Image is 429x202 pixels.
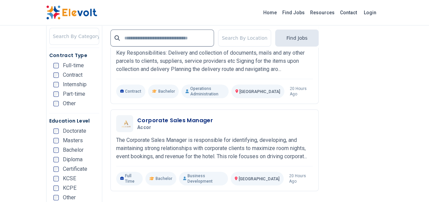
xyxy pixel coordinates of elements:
[49,52,99,59] h5: Contract Type
[280,7,307,18] a: Find Jobs
[63,147,84,153] span: Bachelor
[307,7,337,18] a: Resources
[53,128,59,134] input: Doctorate
[49,117,99,124] h5: Education Level
[179,172,228,185] p: Business Development
[53,166,59,172] input: Certificate
[116,85,146,98] p: Contract
[53,157,59,162] input: Diploma
[63,138,83,143] span: Masters
[116,28,313,98] a: Mogo KenyaOffice MessengerMogo [GEOGRAPHIC_DATA]Key Responsibilities: Delivery and collection of ...
[53,147,59,153] input: Bachelor
[63,166,87,172] span: Certificate
[395,169,429,202] iframe: Chat Widget
[137,125,151,131] span: Accor
[63,91,85,97] span: Part-time
[63,101,76,106] span: Other
[53,63,59,68] input: Full-time
[53,72,59,78] input: Contract
[63,128,86,134] span: Doctorate
[158,89,175,94] span: Bachelor
[275,30,319,47] button: Find Jobs
[63,185,76,191] span: KCPE
[53,91,59,97] input: Part-time
[181,85,228,98] p: Operations Administration
[63,63,84,68] span: Full-time
[360,6,380,19] a: Login
[53,101,59,106] input: Other
[53,176,59,181] input: KCSE
[289,173,313,184] p: 20 hours ago
[53,185,59,191] input: KCPE
[63,157,83,162] span: Diploma
[53,82,59,87] input: Internship
[116,115,313,185] a: AccorCorporate Sales ManagerAccorThe Corporate Sales Manager is responsible for identifying, deve...
[63,195,76,200] span: Other
[290,86,313,97] p: 20 hours ago
[63,176,76,181] span: KCSE
[63,72,83,78] span: Contract
[53,195,59,200] input: Other
[239,89,280,94] span: [GEOGRAPHIC_DATA]
[261,7,280,18] a: Home
[156,176,172,181] span: Bachelor
[116,49,313,73] p: Key Responsibilities: Delivery and collection of documents, mails and any other parcels to client...
[137,116,213,125] h3: Corporate Sales Manager
[118,119,131,128] img: Accor
[53,138,59,143] input: Masters
[337,7,360,18] a: Contact
[63,82,87,87] span: Internship
[116,172,143,185] p: Full Time
[239,177,280,181] span: [GEOGRAPHIC_DATA]
[116,136,313,161] p: The Corporate Sales Manager is responsible for identifying, developing, and maintaining strong re...
[46,5,97,20] img: Elevolt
